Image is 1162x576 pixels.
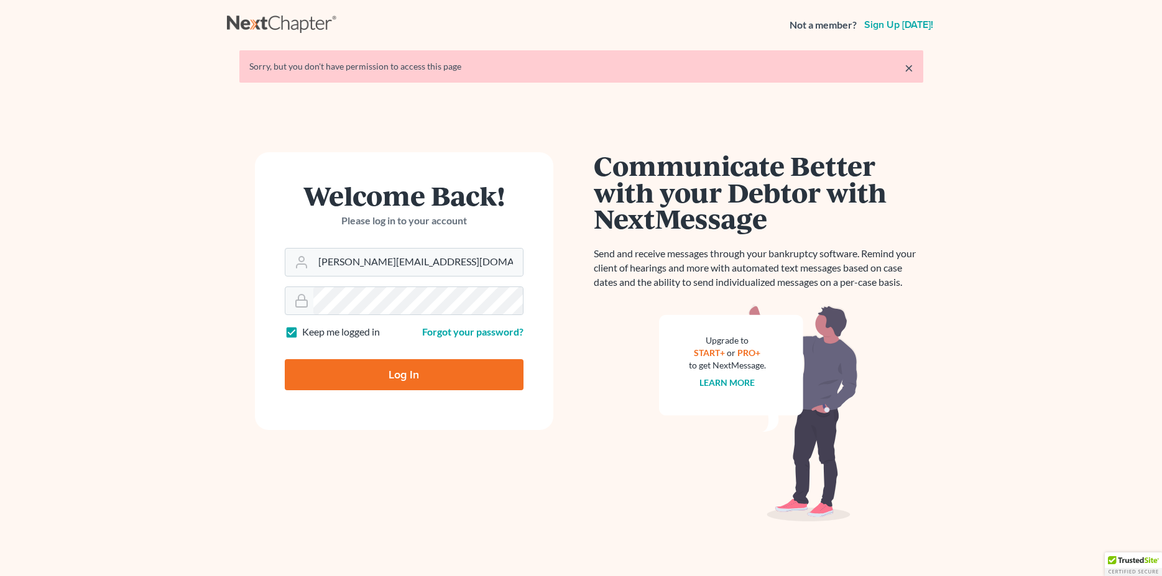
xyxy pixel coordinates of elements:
[905,60,913,75] a: ×
[689,334,766,347] div: Upgrade to
[862,20,936,30] a: Sign up [DATE]!
[699,377,755,388] a: Learn more
[659,304,858,522] img: nextmessage_bg-59042aed3d76b12b5cd301f8e5b87938c9018125f34e5fa2b7a6b67550977c72.svg
[1105,552,1162,576] div: TrustedSite Certified
[694,347,725,358] a: START+
[285,182,523,209] h1: Welcome Back!
[594,152,923,232] h1: Communicate Better with your Debtor with NextMessage
[285,359,523,390] input: Log In
[285,214,523,228] p: Please log in to your account
[422,326,523,337] a: Forgot your password?
[727,347,735,358] span: or
[790,18,857,32] strong: Not a member?
[249,60,913,73] div: Sorry, but you don't have permission to access this page
[313,249,523,276] input: Email Address
[594,247,923,290] p: Send and receive messages through your bankruptcy software. Remind your client of hearings and mo...
[302,325,380,339] label: Keep me logged in
[737,347,760,358] a: PRO+
[689,359,766,372] div: to get NextMessage.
